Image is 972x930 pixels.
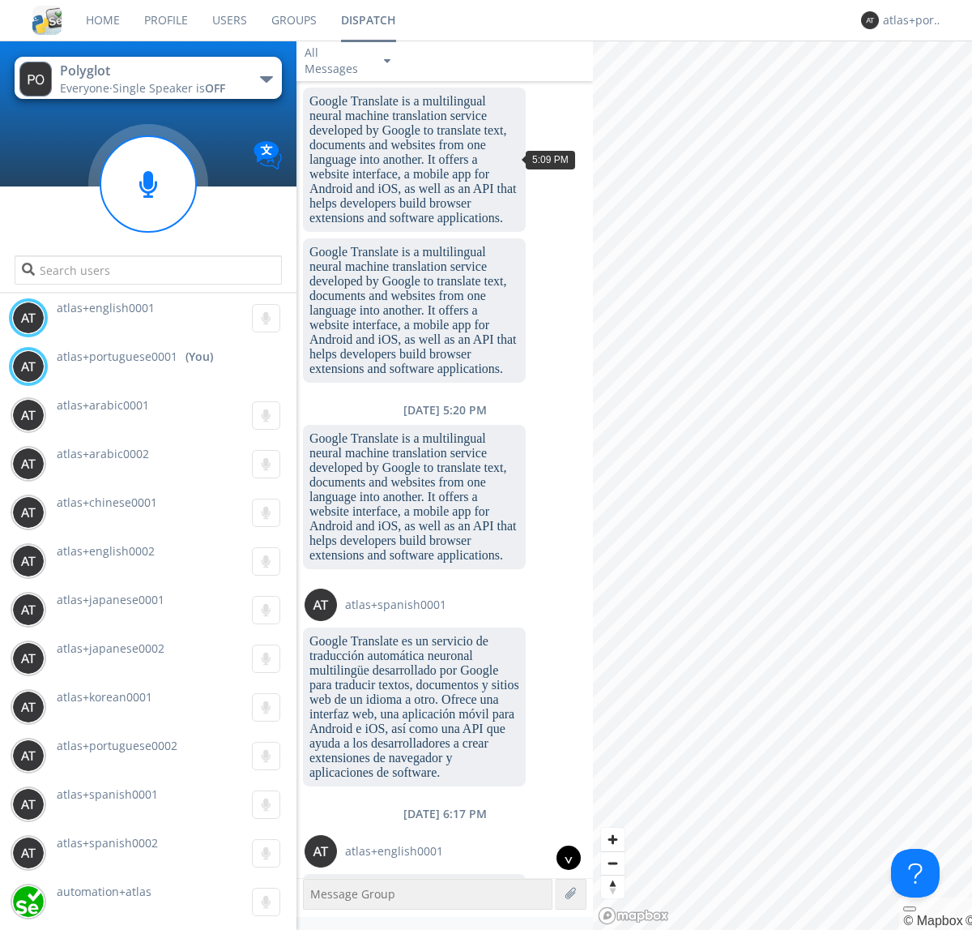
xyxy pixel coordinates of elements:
div: All Messages [305,45,369,77]
span: atlas+english0001 [345,843,443,859]
span: atlas+japanese0002 [57,641,164,656]
span: atlas+spanish0001 [57,786,158,802]
dc-p: Google Translate is a multilingual neural machine translation service developed by Google to tran... [309,245,519,376]
img: 373638.png [12,399,45,431]
span: Single Speaker is [113,80,225,96]
span: atlas+portuguese0001 [57,349,177,365]
div: (You) [185,349,213,365]
img: d2d01cd9b4174d08988066c6d424eccd [12,885,45,918]
img: 373638.png [19,62,52,96]
span: atlas+spanish0001 [345,597,446,613]
span: Zoom out [601,852,625,875]
a: Mapbox [903,914,962,928]
span: atlas+korean0001 [57,689,152,705]
div: ^ [556,846,581,870]
dc-p: Google Translate is a multilingual neural machine translation service developed by Google to tran... [309,431,519,563]
div: [DATE] 5:20 PM [296,402,593,418]
img: 373638.png [305,589,337,621]
iframe: Toggle Customer Support [891,849,940,898]
img: 373638.png [12,545,45,577]
span: atlas+chinese0001 [57,495,157,510]
img: Translation enabled [254,141,282,169]
img: 373638.png [861,11,879,29]
span: atlas+arabic0001 [57,397,149,413]
input: Search users [15,255,281,285]
img: cddb5a64eb264b2086981ab96f4c1ba7 [32,6,62,35]
div: Polyglot [60,62,242,80]
img: 373638.png [12,496,45,529]
span: 5:09 PM [532,154,569,165]
img: 373638.png [12,448,45,480]
span: atlas+english0001 [57,300,155,315]
button: PolyglotEveryone·Single Speaker isOFF [15,57,281,99]
button: Reset bearing to north [601,875,625,898]
dc-p: Google Translate is a multilingual neural machine translation service developed by Google to tran... [309,94,519,225]
img: 373638.png [305,835,337,868]
span: atlas+japanese0001 [57,592,164,607]
img: 373638.png [12,594,45,626]
span: OFF [205,80,225,96]
img: 373638.png [12,691,45,723]
span: automation+atlas [57,884,151,899]
img: 373638.png [12,788,45,821]
button: Toggle attribution [903,906,916,911]
button: Zoom in [601,828,625,851]
span: atlas+portuguese0002 [57,738,177,753]
dc-p: Google Translate es un servicio de traducción automática neuronal multilingüe desarrollado por Go... [309,634,519,780]
a: Mapbox logo [598,906,669,925]
img: 373638.png [12,350,45,383]
span: atlas+arabic0002 [57,446,149,461]
img: 373638.png [12,837,45,869]
img: 373638.png [12,302,45,334]
span: Reset bearing to north [601,876,625,898]
img: 373638.png [12,739,45,772]
span: atlas+spanish0002 [57,835,158,851]
div: Everyone · [60,80,242,96]
img: caret-down-sm.svg [384,59,390,63]
div: atlas+portuguese0001 [883,12,944,28]
div: [DATE] 6:17 PM [296,806,593,822]
button: Zoom out [601,851,625,875]
span: atlas+english0002 [57,543,155,559]
img: 373638.png [12,642,45,675]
